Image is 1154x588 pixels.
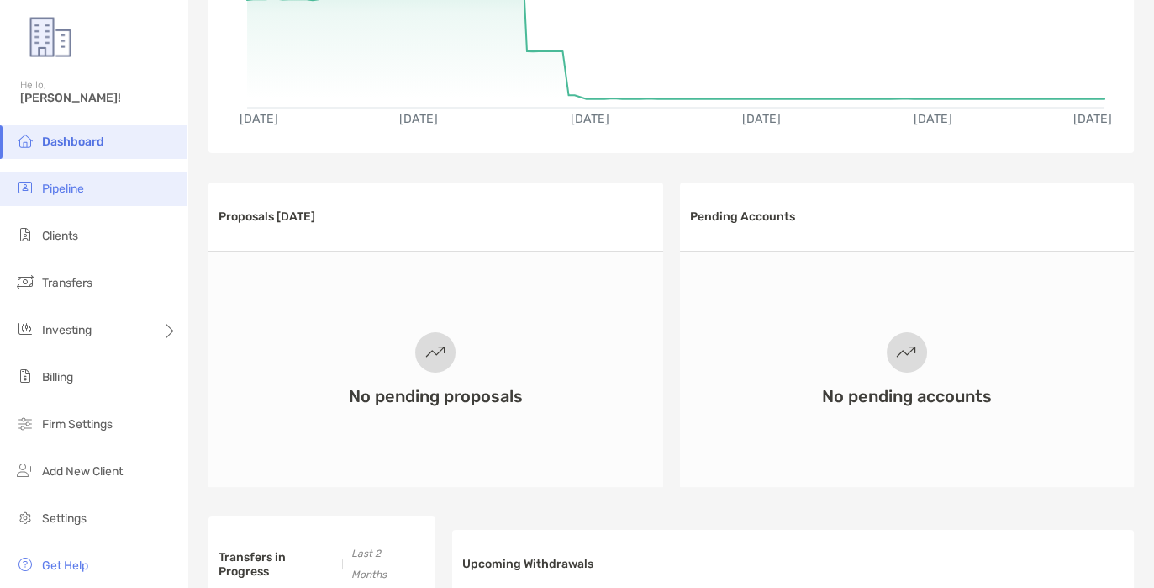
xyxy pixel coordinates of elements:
[42,559,88,573] span: Get Help
[15,319,35,339] img: investing icon
[42,323,92,337] span: Investing
[822,386,992,406] h3: No pending accounts
[914,112,952,126] text: [DATE]
[42,464,123,479] span: Add New Client
[219,209,315,224] h3: Proposals [DATE]
[42,417,113,432] span: Firm Settings
[462,557,593,571] h3: Upcoming Withdrawals
[15,366,35,386] img: billing icon
[15,272,35,292] img: transfers icon
[42,276,92,290] span: Transfers
[42,370,73,384] span: Billing
[690,209,795,224] h3: Pending Accounts
[742,112,781,126] text: [DATE]
[240,112,278,126] text: [DATE]
[15,225,35,245] img: clients icon
[571,112,609,126] text: [DATE]
[399,112,438,126] text: [DATE]
[20,91,177,105] span: [PERSON_NAME]!
[351,543,416,585] p: Last 2 Months
[42,229,78,243] span: Clients
[20,7,81,67] img: Zoe Logo
[15,177,35,198] img: pipeline icon
[15,554,35,575] img: get-help icon
[42,182,84,196] span: Pipeline
[15,130,35,151] img: dashboard icon
[219,550,334,579] h3: Transfers in Progress
[15,460,35,480] img: add_new_client icon
[1073,112,1112,126] text: [DATE]
[349,386,523,406] h3: No pending proposals
[42,511,87,526] span: Settings
[15,413,35,433] img: firm-settings icon
[15,507,35,527] img: settings icon
[42,135,104,149] span: Dashboard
